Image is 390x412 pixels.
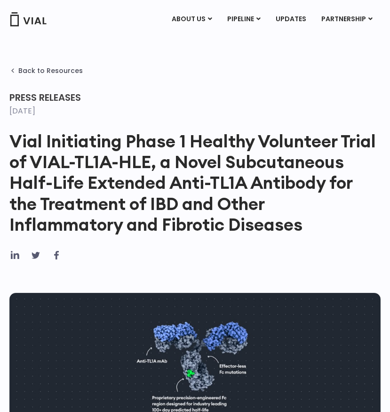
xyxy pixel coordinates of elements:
[30,250,41,261] div: Share on twitter
[9,131,381,235] h1: Vial Initiating Phase 1 Healthy Volunteer Trial of VIAL-TL1A-HLE, a Novel Subcutaneous Half-Life ...
[18,67,83,74] span: Back to Resources
[51,250,62,261] div: Share on facebook
[9,12,47,26] img: Vial Logo
[314,11,380,27] a: PARTNERSHIPMenu Toggle
[220,11,268,27] a: PIPELINEMenu Toggle
[9,91,81,104] span: Press Releases
[9,105,35,116] time: [DATE]
[9,250,21,261] div: Share on linkedin
[268,11,313,27] a: UPDATES
[164,11,219,27] a: ABOUT USMenu Toggle
[9,67,83,74] a: Back to Resources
